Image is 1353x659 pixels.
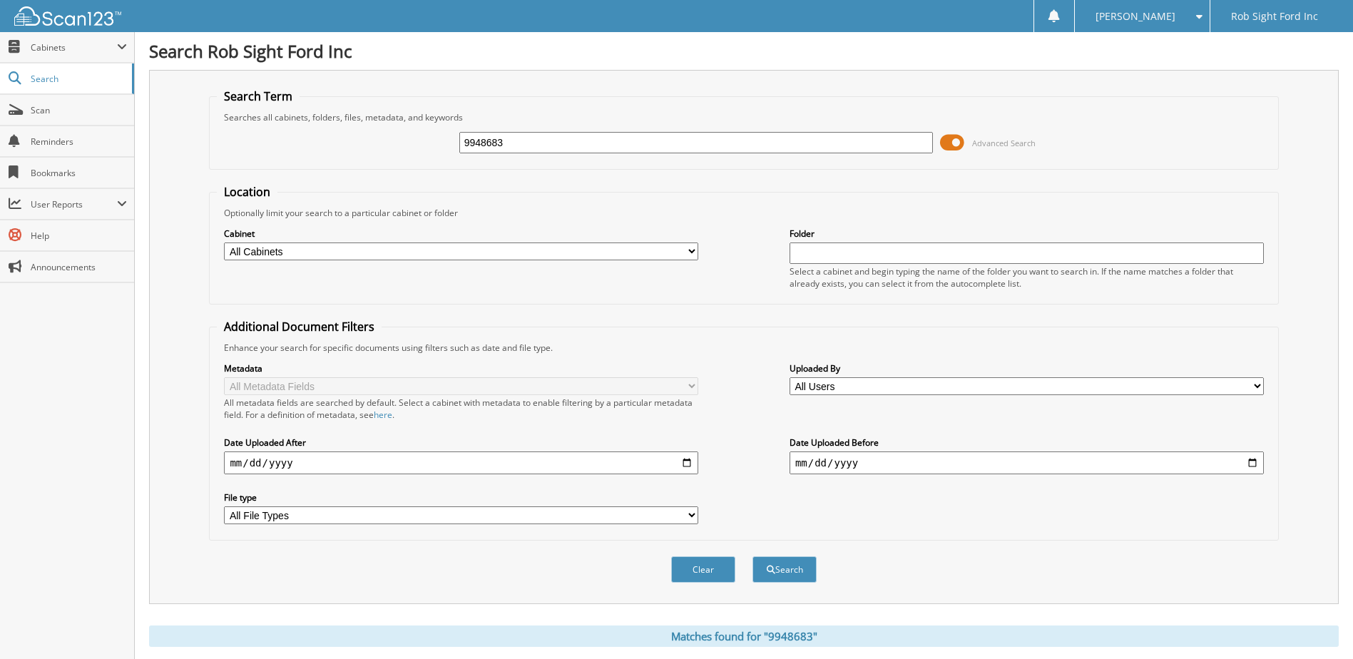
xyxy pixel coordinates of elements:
[31,104,127,116] span: Scan
[31,41,117,53] span: Cabinets
[790,436,1264,449] label: Date Uploaded Before
[149,39,1339,63] h1: Search Rob Sight Ford Inc
[217,342,1270,354] div: Enhance your search for specific documents using filters such as date and file type.
[671,556,735,583] button: Clear
[790,265,1264,290] div: Select a cabinet and begin typing the name of the folder you want to search in. If the name match...
[217,319,382,334] legend: Additional Document Filters
[31,167,127,179] span: Bookmarks
[790,451,1264,474] input: end
[31,230,127,242] span: Help
[224,451,698,474] input: start
[790,362,1264,374] label: Uploaded By
[972,138,1036,148] span: Advanced Search
[224,228,698,240] label: Cabinet
[31,73,125,85] span: Search
[217,184,277,200] legend: Location
[31,136,127,148] span: Reminders
[752,556,817,583] button: Search
[217,88,300,104] legend: Search Term
[217,111,1270,123] div: Searches all cabinets, folders, files, metadata, and keywords
[224,362,698,374] label: Metadata
[1231,12,1318,21] span: Rob Sight Ford Inc
[14,6,121,26] img: scan123-logo-white.svg
[1096,12,1175,21] span: [PERSON_NAME]
[224,491,698,504] label: File type
[217,207,1270,219] div: Optionally limit your search to a particular cabinet or folder
[224,436,698,449] label: Date Uploaded After
[224,397,698,421] div: All metadata fields are searched by default. Select a cabinet with metadata to enable filtering b...
[31,261,127,273] span: Announcements
[31,198,117,210] span: User Reports
[790,228,1264,240] label: Folder
[149,625,1339,647] div: Matches found for "9948683"
[374,409,392,421] a: here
